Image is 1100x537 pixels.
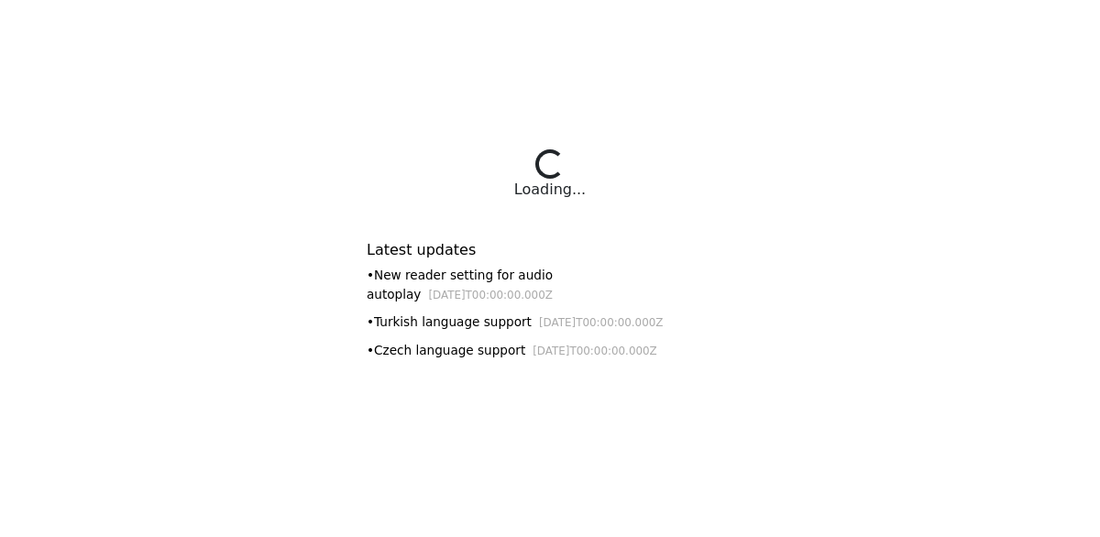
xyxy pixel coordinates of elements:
small: [DATE]T00:00:00.000Z [533,345,657,357]
h6: Latest updates [367,241,733,258]
small: [DATE]T00:00:00.000Z [539,316,664,329]
div: • New reader setting for audio autoplay [367,266,733,303]
div: • Czech language support [367,341,733,360]
small: [DATE]T00:00:00.000Z [428,289,553,301]
div: Loading... [514,179,586,201]
div: • Turkish language support [367,312,733,332]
